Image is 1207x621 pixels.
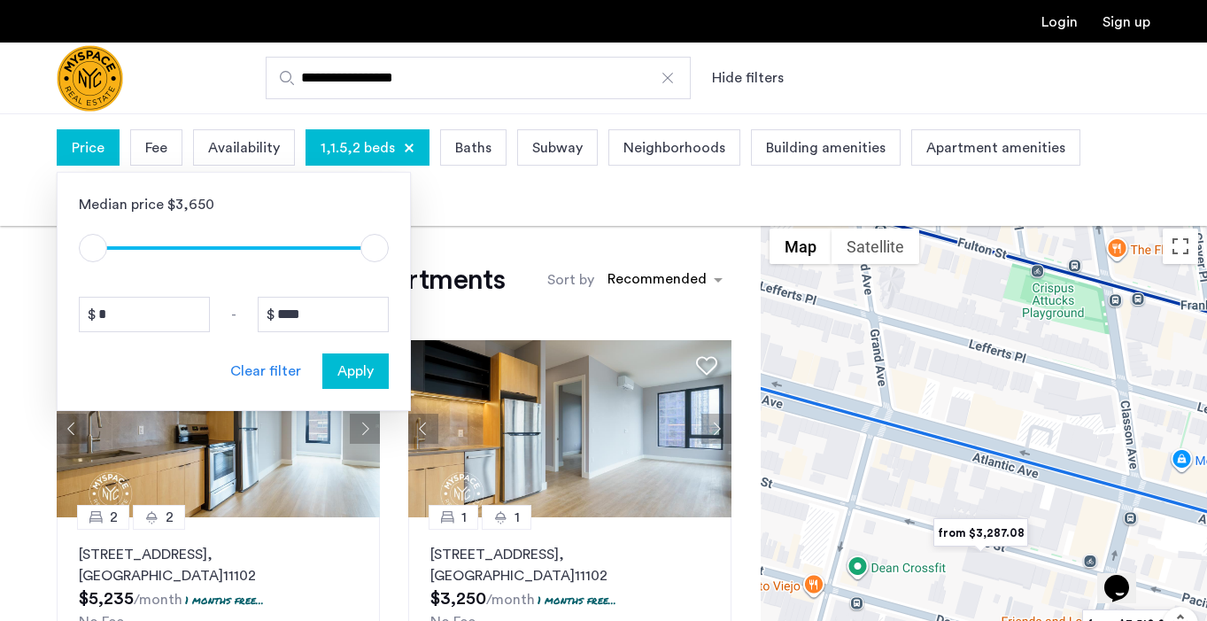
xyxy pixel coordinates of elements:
span: Availability [208,137,280,159]
span: ngx-slider-max [360,234,389,262]
span: Subway [532,137,583,159]
span: Building amenities [766,137,886,159]
button: button [322,353,389,389]
span: Neighborhoods [623,137,725,159]
a: Registration [1103,15,1150,29]
iframe: chat widget [1097,550,1154,603]
span: - [231,304,236,325]
input: Price from [79,297,210,332]
input: Price to [258,297,389,332]
span: ngx-slider [79,234,107,262]
a: Cazamio Logo [57,45,123,112]
input: Apartment Search [266,57,691,99]
a: Login [1041,15,1078,29]
div: Median price $3,650 [79,194,389,215]
img: logo [57,45,123,112]
button: Show or hide filters [712,67,784,89]
span: Apply [337,361,374,382]
div: Clear filter [230,361,301,382]
span: Baths [455,137,491,159]
span: 1,1.5,2 beds [321,137,395,159]
span: Price [72,137,104,159]
span: Apartment amenities [926,137,1065,159]
span: Fee [145,137,167,159]
ngx-slider: ngx-slider [79,246,389,250]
